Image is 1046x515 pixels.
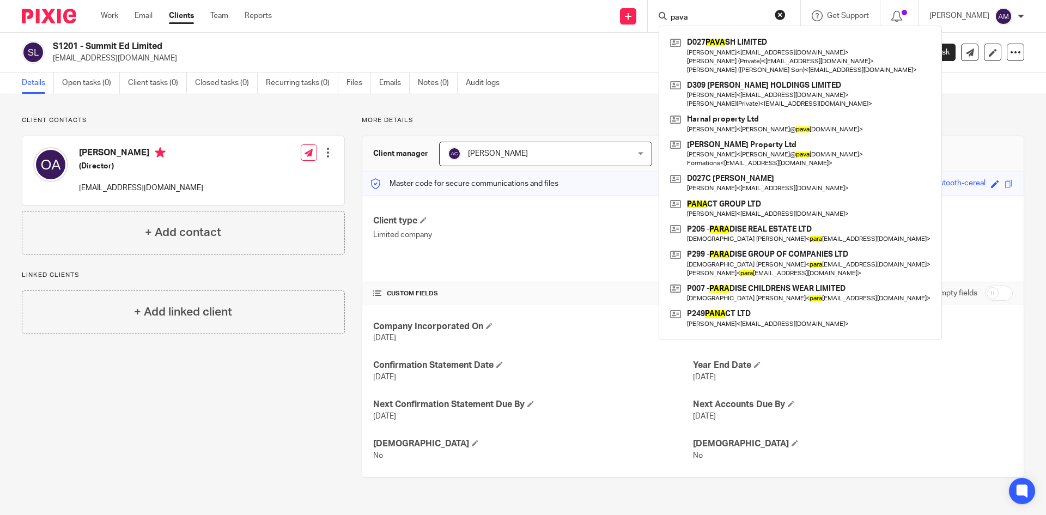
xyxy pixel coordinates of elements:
a: Email [135,10,153,21]
h4: Company Incorporated On [373,321,693,332]
img: svg%3E [995,8,1012,25]
a: Notes (0) [418,72,458,94]
h4: [PERSON_NAME] [79,147,203,161]
span: [DATE] [693,413,716,420]
p: Linked clients [22,271,345,280]
h4: CUSTOM FIELDS [373,289,693,298]
img: Pixie [22,9,76,23]
h5: (Director) [79,161,203,172]
h3: Client manager [373,148,428,159]
h4: + Add linked client [134,304,232,320]
img: svg%3E [33,147,68,182]
a: Work [101,10,118,21]
span: No [693,452,703,459]
a: Emails [379,72,410,94]
p: [PERSON_NAME] [929,10,989,21]
span: [DATE] [693,373,716,381]
h4: Next Accounts Due By [693,399,1013,410]
span: [DATE] [373,413,396,420]
a: Closed tasks (0) [195,72,258,94]
h4: Year End Date [693,360,1013,371]
h4: Confirmation Statement Date [373,360,693,371]
span: No [373,452,383,459]
h2: S1201 - Summit Ed Limited [53,41,711,52]
p: Limited company [373,229,693,240]
span: [DATE] [373,373,396,381]
span: [DATE] [373,334,396,342]
a: Details [22,72,54,94]
p: [EMAIL_ADDRESS][DOMAIN_NAME] [79,183,203,193]
input: Search [670,13,768,23]
a: Client tasks (0) [128,72,187,94]
a: Reports [245,10,272,21]
a: Files [346,72,371,94]
a: Recurring tasks (0) [266,72,338,94]
p: More details [362,116,1024,125]
i: Primary [155,147,166,158]
span: [PERSON_NAME] [468,150,528,157]
a: Team [210,10,228,21]
p: [EMAIL_ADDRESS][DOMAIN_NAME] [53,53,876,64]
h4: Next Confirmation Statement Due By [373,399,693,410]
span: Get Support [827,12,869,20]
h4: Client type [373,215,693,227]
h4: [DEMOGRAPHIC_DATA] [693,438,1013,450]
h4: [DEMOGRAPHIC_DATA] [373,438,693,450]
p: Master code for secure communications and files [370,178,558,189]
button: Clear [775,9,786,20]
img: svg%3E [22,41,45,64]
a: Audit logs [466,72,508,94]
a: Clients [169,10,194,21]
p: Client contacts [22,116,345,125]
label: Show empty fields [915,288,977,299]
a: Open tasks (0) [62,72,120,94]
h4: + Add contact [145,224,221,241]
img: svg%3E [448,147,461,160]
